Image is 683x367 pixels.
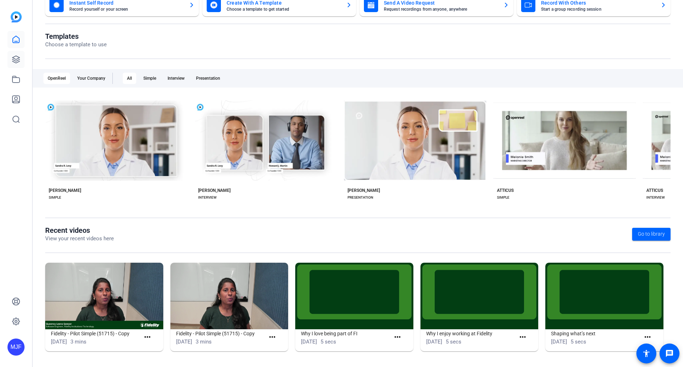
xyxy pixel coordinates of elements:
[7,339,25,356] div: MJF
[497,195,509,200] div: SIMPLE
[45,226,114,235] h1: Recent videos
[45,235,114,243] p: View your recent videos here
[446,339,461,345] span: 5 secs
[638,230,665,238] span: Go to library
[665,349,674,358] mat-icon: message
[227,7,340,11] mat-card-subtitle: Choose a template to get started
[632,228,671,241] a: Go to library
[301,329,390,338] h1: Why I love being part of FI
[348,195,373,200] div: PRESENTATION
[198,188,231,193] div: [PERSON_NAME]
[321,339,336,345] span: 5 secs
[45,32,107,41] h1: Templates
[646,195,665,200] div: INTERVIEW
[69,7,183,11] mat-card-subtitle: Record yourself or your screen
[49,195,61,200] div: SIMPLE
[45,263,163,329] img: Fidelity - Pilot Simple (51715) - Copy
[518,333,527,342] mat-icon: more_horiz
[11,11,22,22] img: blue-gradient.svg
[348,188,380,193] div: [PERSON_NAME]
[268,333,277,342] mat-icon: more_horiz
[70,339,86,345] span: 3 mins
[541,7,655,11] mat-card-subtitle: Start a group recording session
[642,349,651,358] mat-icon: accessibility
[646,188,663,193] div: ATTICUS
[571,339,586,345] span: 5 secs
[497,188,514,193] div: ATTICUS
[43,73,70,84] div: OpenReel
[384,7,498,11] mat-card-subtitle: Request recordings from anyone, anywhere
[49,188,81,193] div: [PERSON_NAME]
[426,339,442,345] span: [DATE]
[295,263,413,329] img: Why I love being part of FI
[139,73,160,84] div: Simple
[170,263,288,329] img: Fidelity - Pilot Simple (51715) - Copy
[198,195,217,200] div: INTERVIEW
[45,41,107,49] p: Choose a template to use
[176,329,265,338] h1: Fidelity - Pilot Simple (51715) - Copy
[420,263,539,329] img: Why I enjoy working at Fidelity
[196,339,212,345] span: 3 mins
[143,333,152,342] mat-icon: more_horiz
[192,73,224,84] div: Presentation
[643,333,652,342] mat-icon: more_horiz
[301,339,317,345] span: [DATE]
[51,329,140,338] h1: Fidelity - Pilot Simple (51715) - Copy
[426,329,515,338] h1: Why I enjoy working at Fidelity
[51,339,67,345] span: [DATE]
[123,73,136,84] div: All
[551,339,567,345] span: [DATE]
[163,73,189,84] div: Interview
[176,339,192,345] span: [DATE]
[551,329,640,338] h1: Shaping what’s next
[73,73,110,84] div: Your Company
[393,333,402,342] mat-icon: more_horiz
[545,263,663,329] img: Shaping what’s next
